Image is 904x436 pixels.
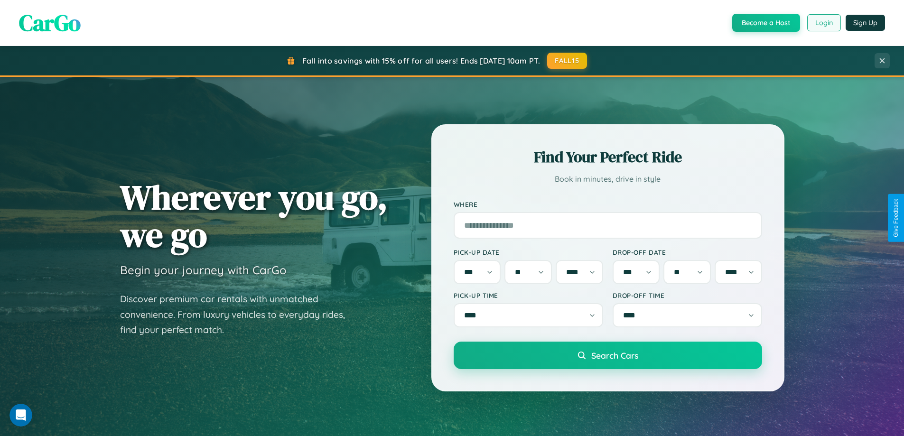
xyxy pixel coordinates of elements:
button: Search Cars [454,342,762,369]
label: Pick-up Time [454,291,603,299]
p: Discover premium car rentals with unmatched convenience. From luxury vehicles to everyday rides, ... [120,291,357,338]
button: FALL15 [547,53,587,69]
p: Book in minutes, drive in style [454,172,762,186]
h3: Begin your journey with CarGo [120,263,287,277]
label: Drop-off Date [613,248,762,256]
button: Login [807,14,841,31]
iframe: Intercom live chat [9,404,32,427]
span: Search Cars [591,350,638,361]
div: Give Feedback [893,199,899,237]
label: Where [454,200,762,208]
label: Pick-up Date [454,248,603,256]
span: Fall into savings with 15% off for all users! Ends [DATE] 10am PT. [302,56,540,65]
button: Sign Up [846,15,885,31]
h2: Find Your Perfect Ride [454,147,762,167]
h1: Wherever you go, we go [120,178,388,253]
button: Become a Host [732,14,800,32]
label: Drop-off Time [613,291,762,299]
span: CarGo [19,7,81,38]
